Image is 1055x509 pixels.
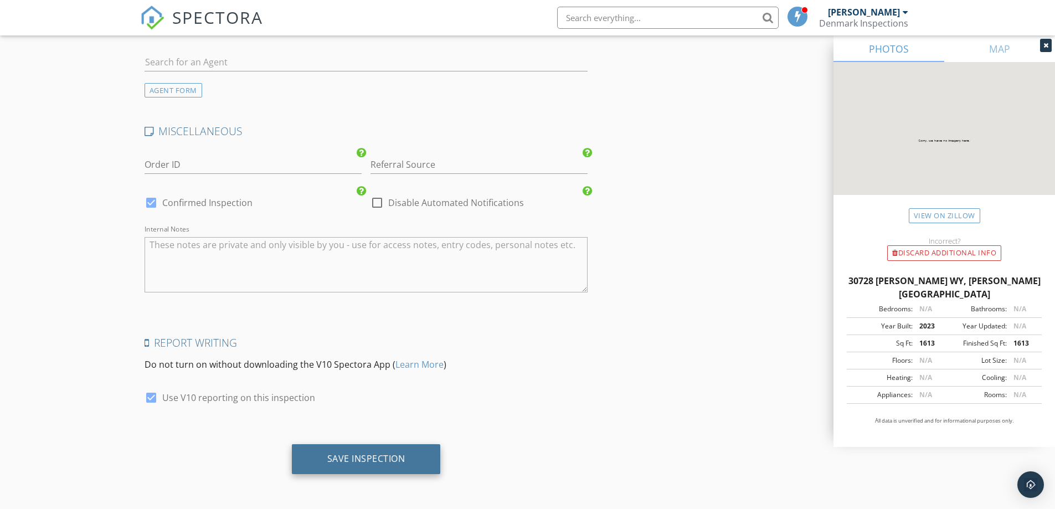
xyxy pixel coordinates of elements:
div: Denmark Inspections [819,18,908,29]
div: 30728 [PERSON_NAME] Wy, [PERSON_NAME][GEOGRAPHIC_DATA] [847,274,1042,301]
h4: Report Writing [145,336,588,350]
div: Cooling: [944,373,1007,383]
h4: MISCELLANEOUS [145,124,588,138]
span: N/A [1013,373,1026,382]
div: Appliances: [850,390,913,400]
label: Disable Automated Notifications [388,197,524,208]
div: Lot Size: [944,356,1007,366]
span: N/A [919,356,932,365]
input: Referral Source [370,156,588,174]
div: Save Inspection [327,453,405,464]
p: All data is unverified and for informational purposes only. [847,417,1042,425]
p: Do not turn on without downloading the V10 Spectora App ( ) [145,358,588,371]
div: Bathrooms: [944,304,1007,314]
textarea: Internal Notes [145,237,588,292]
div: Floors: [850,356,913,366]
span: SPECTORA [172,6,263,29]
div: 2023 [913,321,944,331]
span: N/A [919,390,932,399]
input: Search for an Agent [145,53,588,71]
input: Search everything... [557,7,779,29]
div: Sq Ft: [850,338,913,348]
div: 1613 [1007,338,1038,348]
div: Bedrooms: [850,304,913,314]
div: Finished Sq Ft: [944,338,1007,348]
div: Open Intercom Messenger [1017,471,1044,498]
span: N/A [1013,321,1026,331]
span: N/A [919,304,932,313]
label: Use V10 reporting on this inspection [162,392,315,403]
span: N/A [919,373,932,382]
a: MAP [944,35,1055,62]
div: Year Updated: [944,321,1007,331]
div: Incorrect? [833,236,1055,245]
div: Discard Additional info [887,245,1001,261]
a: SPECTORA [140,15,263,38]
div: 1613 [913,338,944,348]
a: View on Zillow [909,208,980,223]
img: The Best Home Inspection Software - Spectora [140,6,164,30]
div: Rooms: [944,390,1007,400]
img: streetview [833,62,1055,222]
a: PHOTOS [833,35,944,62]
div: [PERSON_NAME] [828,7,900,18]
div: Year Built: [850,321,913,331]
span: N/A [1013,304,1026,313]
span: N/A [1013,390,1026,399]
label: Confirmed Inspection [162,197,253,208]
div: Heating: [850,373,913,383]
div: AGENT FORM [145,83,202,98]
span: N/A [1013,356,1026,365]
a: Learn More [395,358,444,371]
